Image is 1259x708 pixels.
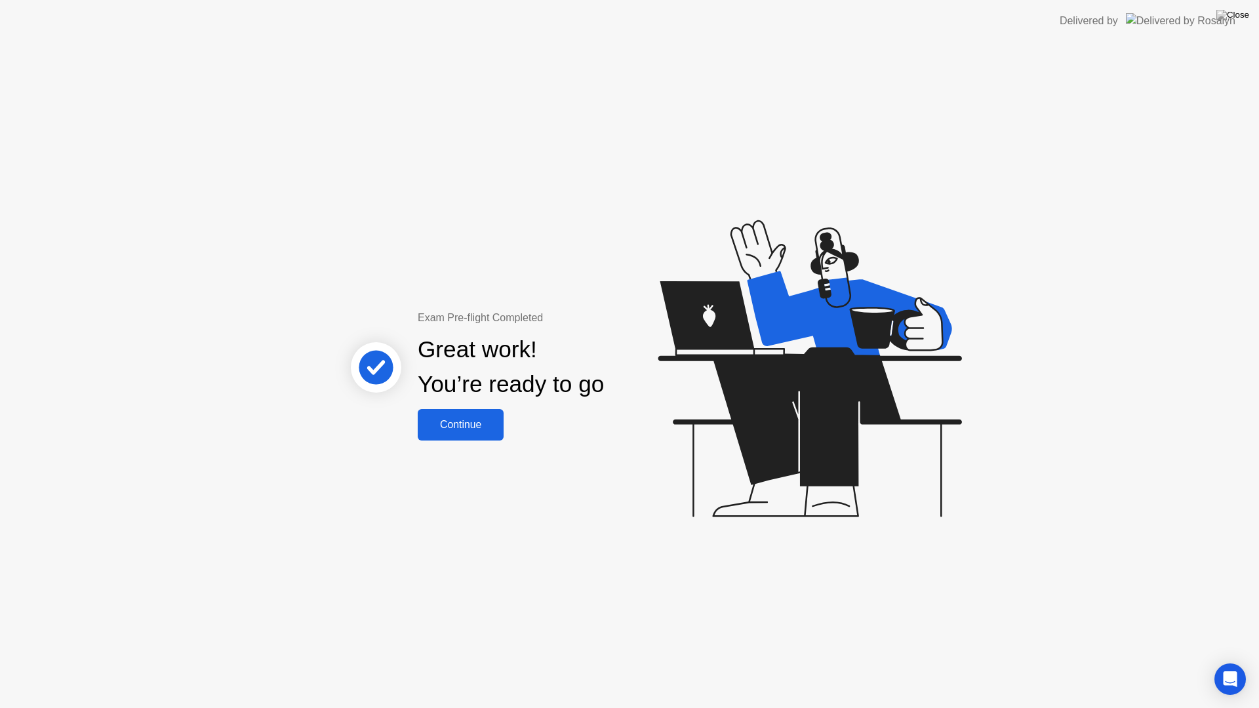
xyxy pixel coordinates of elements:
div: Exam Pre-flight Completed [418,310,689,326]
button: Continue [418,409,504,441]
div: Delivered by [1060,13,1118,29]
div: Open Intercom Messenger [1214,663,1246,695]
img: Delivered by Rosalyn [1126,13,1235,28]
img: Close [1216,10,1249,20]
div: Continue [422,419,500,431]
div: Great work! You’re ready to go [418,332,604,402]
